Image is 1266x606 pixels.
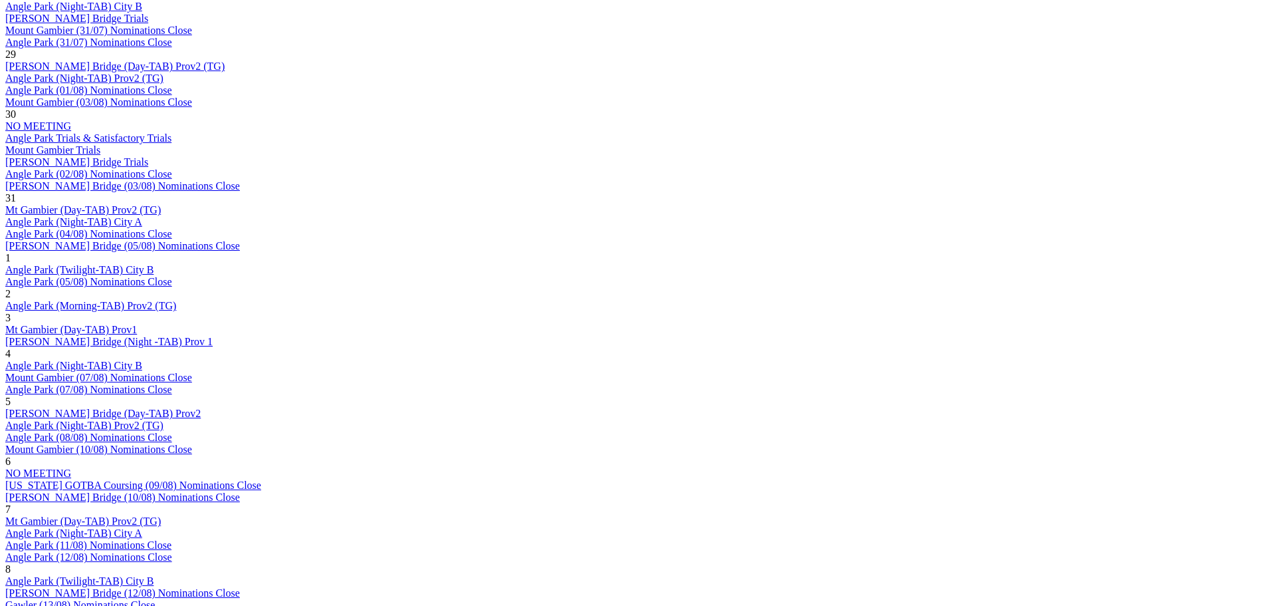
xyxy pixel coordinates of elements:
[5,480,261,491] a: [US_STATE] GOTBA Coursing (09/08) Nominations Close
[5,84,172,96] a: Angle Park (01/08) Nominations Close
[5,264,154,275] a: Angle Park (Twilight-TAB) City B
[5,456,11,467] span: 6
[5,73,163,84] a: Angle Park (Night-TAB) Prov2 (TG)
[5,504,11,515] span: 7
[5,336,213,347] a: [PERSON_NAME] Bridge (Night -TAB) Prov 1
[5,276,172,287] a: Angle Park (05/08) Nominations Close
[5,144,100,156] a: Mount Gambier Trials
[5,575,154,587] a: Angle Park (Twilight-TAB) City B
[5,468,71,479] a: NO MEETING
[5,312,11,323] span: 3
[5,216,142,227] a: Angle Park (Night-TAB) City A
[5,13,148,24] a: [PERSON_NAME] Bridge Trials
[5,587,240,599] a: [PERSON_NAME] Bridge (12/08) Nominations Close
[5,396,11,407] span: 5
[5,348,11,359] span: 4
[5,37,172,48] a: Angle Park (31/07) Nominations Close
[5,384,172,395] a: Angle Park (07/08) Nominations Close
[5,420,163,431] a: Angle Park (Night-TAB) Prov2 (TG)
[5,528,142,539] a: Angle Park (Night-TAB) City A
[5,204,161,216] a: Mt Gambier (Day-TAB) Prov2 (TG)
[5,288,11,299] span: 2
[5,180,240,192] a: [PERSON_NAME] Bridge (03/08) Nominations Close
[5,120,71,132] a: NO MEETING
[5,61,225,72] a: [PERSON_NAME] Bridge (Day-TAB) Prov2 (TG)
[5,240,240,251] a: [PERSON_NAME] Bridge (05/08) Nominations Close
[5,192,16,204] span: 31
[5,252,11,263] span: 1
[5,25,192,36] a: Mount Gambier (31/07) Nominations Close
[5,324,137,335] a: Mt Gambier (Day-TAB) Prov1
[5,372,192,383] a: Mount Gambier (07/08) Nominations Close
[5,228,172,239] a: Angle Park (04/08) Nominations Close
[5,444,192,455] a: Mount Gambier (10/08) Nominations Close
[5,108,16,120] span: 30
[5,168,172,180] a: Angle Park (02/08) Nominations Close
[5,132,171,144] a: Angle Park Trials & Satisfactory Trials
[5,96,192,108] a: Mount Gambier (03/08) Nominations Close
[5,432,172,443] a: Angle Park (08/08) Nominations Close
[5,551,172,563] a: Angle Park (12/08) Nominations Close
[5,492,240,503] a: [PERSON_NAME] Bridge (10/08) Nominations Close
[5,539,171,551] a: Angle Park (11/08) Nominations Close
[5,563,11,575] span: 8
[5,408,201,419] a: [PERSON_NAME] Bridge (Day-TAB) Prov2
[5,516,161,527] a: Mt Gambier (Day-TAB) Prov2 (TG)
[5,360,142,371] a: Angle Park (Night-TAB) City B
[5,300,176,311] a: Angle Park (Morning-TAB) Prov2 (TG)
[5,1,142,12] a: Angle Park (Night-TAB) City B
[5,156,148,168] a: [PERSON_NAME] Bridge Trials
[5,49,16,60] span: 29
